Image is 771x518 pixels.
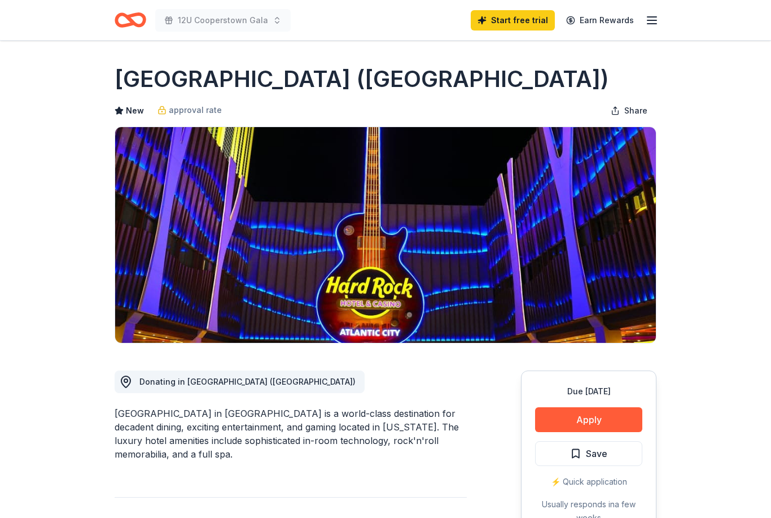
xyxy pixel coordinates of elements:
span: approval rate [169,103,222,117]
div: [GEOGRAPHIC_DATA] in [GEOGRAPHIC_DATA] is a world-class destination for decadent dining, exciting... [115,407,467,461]
a: Start free trial [471,10,555,31]
span: Save [586,446,607,461]
button: Share [602,99,656,122]
div: ⚡️ Quick application [535,475,642,489]
button: Apply [535,407,642,432]
div: Due [DATE] [535,385,642,398]
button: 12U Cooperstown Gala [155,9,291,32]
a: Earn Rewards [559,10,641,31]
span: New [126,104,144,117]
a: approval rate [157,103,222,117]
span: Donating in [GEOGRAPHIC_DATA] ([GEOGRAPHIC_DATA]) [139,377,356,386]
a: Home [115,7,146,33]
h1: [GEOGRAPHIC_DATA] ([GEOGRAPHIC_DATA]) [115,63,609,95]
img: Image for Hard Rock Hotel & Casino (Atlantic City) [115,127,656,343]
span: 12U Cooperstown Gala [178,14,268,27]
button: Save [535,441,642,466]
span: Share [624,104,647,117]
